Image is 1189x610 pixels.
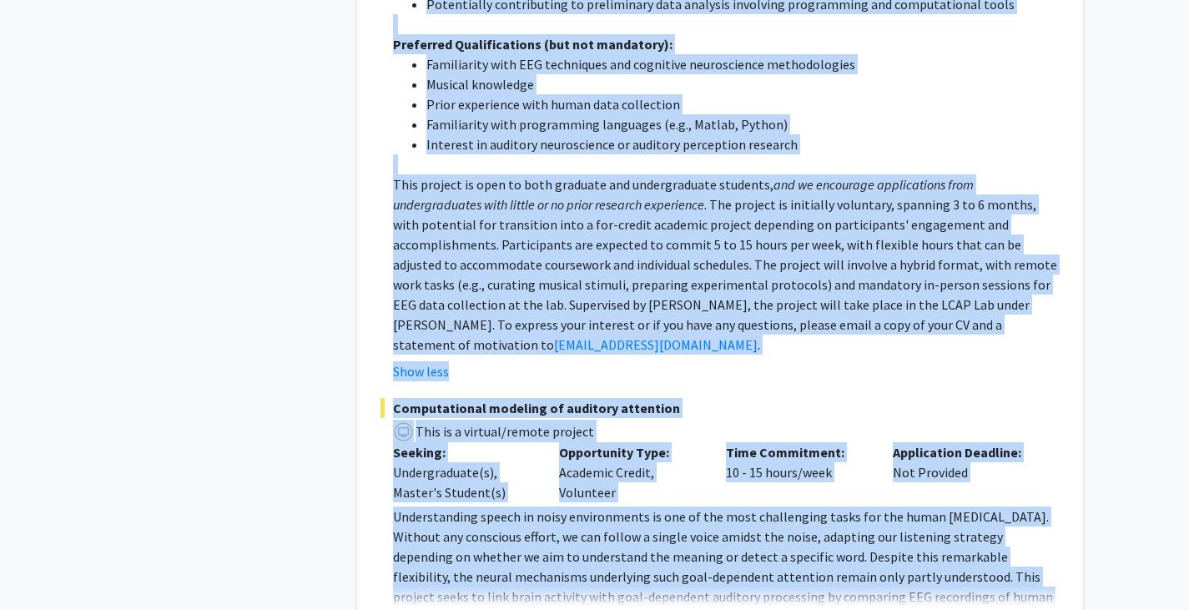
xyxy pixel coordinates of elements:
[426,134,1060,154] li: Interest in auditory neuroscience or auditory perception research
[554,336,758,353] a: [EMAIL_ADDRESS][DOMAIN_NAME]
[713,442,880,502] div: 10 - 15 hours/week
[393,361,449,381] button: Show less
[426,54,1060,74] li: Familiarity with EEG techniques and cognitive neuroscience methodologies
[880,442,1047,502] div: Not Provided
[13,535,71,597] iframe: Chat
[426,114,1060,134] li: Familiarity with programming languages (e.g., Matlab, Python)
[426,94,1060,114] li: Prior experience with human data collection
[393,36,673,53] strong: Preferred Qualifications (but not mandatory):
[393,462,535,502] div: Undergraduate(s), Master's Student(s)
[426,74,1060,94] li: Musical knowledge
[547,442,713,502] div: Academic Credit, Volunteer
[893,442,1035,462] p: Application Deadline:
[559,442,701,462] p: Opportunity Type:
[380,398,1060,418] span: Computational modeling of auditory attention
[414,423,594,440] span: This is a virtual/remote project
[726,442,868,462] p: Time Commitment:
[393,174,1060,355] p: This project is open to both graduate and undergraduate students, . The project is initially volu...
[393,442,535,462] p: Seeking:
